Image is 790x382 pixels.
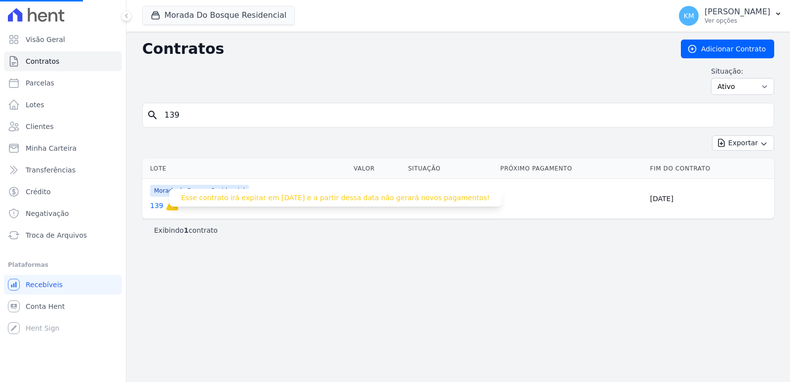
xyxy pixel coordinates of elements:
[496,159,646,179] th: Próximo Pagamento
[4,204,122,223] a: Negativação
[646,179,774,219] td: [DATE]
[147,109,158,121] i: search
[350,159,404,179] th: Valor
[712,135,774,151] button: Exportar
[705,7,770,17] p: [PERSON_NAME]
[646,159,774,179] th: Fim do Contrato
[154,225,218,235] p: Exibindo contrato
[142,40,665,58] h2: Contratos
[4,182,122,202] a: Crédito
[150,185,249,197] span: Morada do Bosque Residencial
[26,301,65,311] span: Conta Hent
[4,138,122,158] a: Minha Carteira
[26,165,76,175] span: Transferências
[4,297,122,316] a: Conta Hent
[4,160,122,180] a: Transferências
[142,159,350,179] th: Lote
[26,122,53,131] span: Clientes
[158,105,770,125] input: Buscar por nome do lote
[142,6,295,25] button: Morada Do Bosque Residencial
[404,159,496,179] th: Situação
[26,100,44,110] span: Lotes
[26,56,59,66] span: Contratos
[150,201,163,211] a: 139
[671,2,790,30] button: KM [PERSON_NAME] Ver opções
[26,143,77,153] span: Minha Carteira
[705,17,770,25] p: Ver opções
[26,230,87,240] span: Troca de Arquivos
[4,30,122,49] a: Visão Geral
[4,95,122,115] a: Lotes
[26,35,65,44] span: Visão Geral
[711,66,774,76] label: Situação:
[26,187,51,197] span: Crédito
[4,225,122,245] a: Troca de Arquivos
[4,275,122,295] a: Recebíveis
[4,51,122,71] a: Contratos
[681,40,774,58] a: Adicionar Contrato
[8,259,118,271] div: Plataformas
[683,12,694,19] span: KM
[184,226,189,234] b: 1
[26,78,54,88] span: Parcelas
[4,73,122,93] a: Parcelas
[169,189,502,207] span: Esse contrato irá expirar em [DATE] e a partir dessa data não gerará novos pagamentos!
[4,117,122,136] a: Clientes
[26,280,63,290] span: Recebíveis
[26,209,69,218] span: Negativação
